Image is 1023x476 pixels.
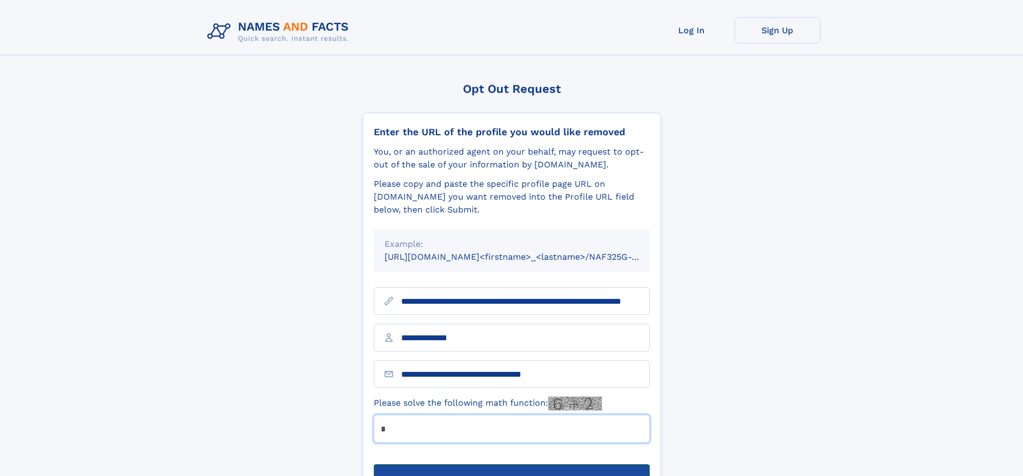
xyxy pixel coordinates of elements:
a: Sign Up [735,17,821,43]
div: You, or an authorized agent on your behalf, may request to opt-out of the sale of your informatio... [374,145,650,171]
div: Example: [384,238,639,251]
small: [URL][DOMAIN_NAME]<firstname>_<lastname>/NAF325G-xxxxxxxx [384,252,670,262]
img: Logo Names and Facts [203,17,358,46]
div: Please copy and paste the specific profile page URL on [DOMAIN_NAME] you want removed into the Pr... [374,178,650,216]
a: Log In [649,17,735,43]
label: Please solve the following math function: [374,397,602,411]
div: Opt Out Request [362,82,661,96]
div: Enter the URL of the profile you would like removed [374,126,650,138]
